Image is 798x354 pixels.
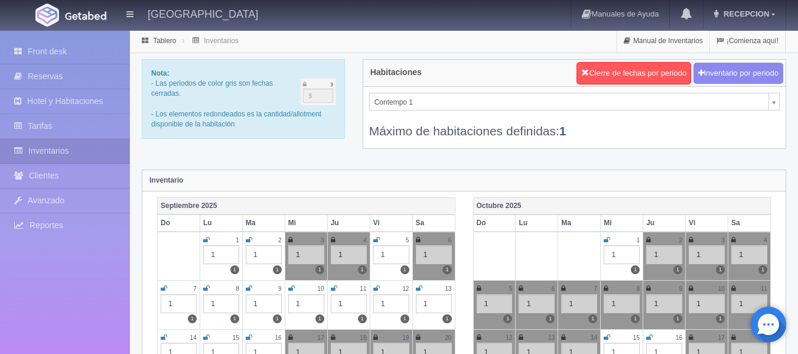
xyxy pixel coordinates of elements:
th: Octubre 2025 [473,197,771,215]
div: 1 [203,294,239,313]
th: Lu [200,215,242,232]
div: 1 [373,245,409,264]
div: 1 [604,294,640,313]
label: 1 [273,265,282,274]
label: 1 [442,314,451,323]
b: 1 [559,124,566,138]
label: 1 [315,265,324,274]
a: Manual de Inventarios [617,30,709,53]
span: Contempo 1 [374,93,764,111]
th: Ma [242,215,285,232]
small: 2 [679,237,682,243]
label: 1 [716,314,725,323]
small: 5 [509,285,513,292]
small: 1 [236,237,239,243]
img: Getabed [35,4,59,27]
div: 1 [689,294,725,313]
small: 8 [236,285,239,292]
h4: [GEOGRAPHIC_DATA] [148,6,258,21]
small: 4 [764,237,767,243]
label: 1 [631,314,640,323]
small: 20 [445,334,451,341]
div: 1 [731,294,767,313]
th: Do [158,215,200,232]
small: 11 [360,285,366,292]
small: 6 [552,285,555,292]
label: 1 [188,314,197,323]
small: 11 [761,285,767,292]
div: 1 [646,294,682,313]
small: 12 [506,334,512,341]
div: Máximo de habitaciones definidas: [369,111,780,139]
label: 1 [716,265,725,274]
label: 1 [400,265,409,274]
small: 16 [275,334,281,341]
label: 1 [358,314,367,323]
div: 1 [689,245,725,264]
div: 1 [646,245,682,264]
small: 16 [676,334,682,341]
div: 1 [161,294,197,313]
label: 1 [230,314,239,323]
small: 1 [637,237,640,243]
div: 1 [288,245,324,264]
div: 1 [416,245,452,264]
small: 7 [594,285,598,292]
div: 1 [203,245,239,264]
th: Sa [728,215,771,232]
small: 8 [637,285,640,292]
h4: Habitaciones [370,68,422,77]
strong: Inventario [149,176,183,184]
div: 1 [373,294,409,313]
div: 1 [731,245,767,264]
img: Getabed [65,11,106,20]
th: Mi [285,215,327,232]
small: 3 [721,237,725,243]
span: RECEPCION [721,9,769,18]
small: 4 [363,237,367,243]
th: Vi [686,215,728,232]
small: 14 [190,334,197,341]
div: 1 [246,294,282,313]
label: 1 [273,314,282,323]
button: Inventario por periodo [693,63,783,85]
small: 18 [360,334,366,341]
small: 3 [321,237,324,243]
label: 1 [400,314,409,323]
a: Contempo 1 [369,93,780,111]
div: 1 [519,294,555,313]
small: 10 [317,285,324,292]
small: 6 [448,237,452,243]
small: 2 [278,237,282,243]
div: 1 [561,294,597,313]
a: ¡Comienza aquí! [710,30,785,53]
div: 1 [331,245,367,264]
small: 17 [718,334,725,341]
th: Vi [370,215,412,232]
th: Sa [412,215,455,232]
label: 1 [673,314,682,323]
a: Tablero [153,37,176,45]
small: 15 [233,334,239,341]
small: 5 [406,237,409,243]
div: 1 [477,294,513,313]
label: 1 [673,265,682,274]
label: 1 [442,265,451,274]
div: 1 [604,245,640,264]
small: 12 [402,285,409,292]
th: Ju [327,215,370,232]
div: 1 [416,294,452,313]
button: Cierre de fechas por periodo [576,62,691,85]
small: 10 [718,285,725,292]
b: Nota: [151,69,170,77]
label: 1 [358,265,367,274]
div: 1 [288,294,324,313]
label: 1 [315,314,324,323]
img: cutoff.png [301,79,336,105]
label: 1 [546,314,555,323]
div: - Las periodos de color gris son fechas cerradas. - Los elementos redondeados es la cantidad/allo... [142,59,345,139]
th: Mi [601,215,643,232]
small: 13 [548,334,555,341]
div: 1 [331,294,367,313]
small: 17 [317,334,324,341]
